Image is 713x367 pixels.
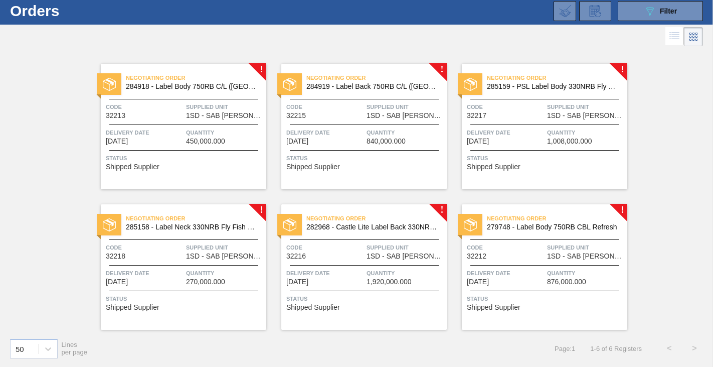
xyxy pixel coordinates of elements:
[186,128,264,138] span: Quantity
[367,128,444,138] span: Quantity
[464,78,477,91] img: status
[286,153,444,163] span: Status
[106,294,264,304] span: Status
[467,138,489,145] span: 09/26/2025
[682,336,707,361] button: >
[106,102,184,112] span: Code
[286,242,364,253] span: Code
[547,128,625,138] span: Quantity
[286,304,340,311] span: Shipped Supplier
[467,102,545,112] span: Code
[665,27,684,46] div: List Vision
[186,138,225,145] span: 450,000.000
[464,218,477,231] img: status
[487,83,619,90] span: 285159 - PSL Label Body 330NRB Fly Fish Lemon PU
[684,27,703,46] div: Card Vision
[467,242,545,253] span: Code
[286,112,306,119] span: 32215
[467,163,520,171] span: Shipped Supplier
[126,83,258,90] span: 284918 - Label Body 750RB C/L (Hogwarts)
[286,278,308,286] span: 09/28/2025
[467,294,625,304] span: Status
[547,112,625,119] span: 1SD - SAB Rosslyn Brewery
[467,268,545,278] span: Delivery Date
[660,7,677,15] span: Filter
[106,278,128,286] span: 09/26/2025
[106,304,159,311] span: Shipped Supplier
[106,268,184,278] span: Delivery Date
[547,242,625,253] span: Supplied Unit
[554,1,576,21] div: Import Order Negotiation
[367,112,444,119] span: 1SD - SAB Rosslyn Brewery
[286,163,340,171] span: Shipped Supplier
[547,268,625,278] span: Quantity
[657,336,682,361] button: <
[467,128,545,138] span: Delivery Date
[306,223,439,231] span: 282968 - Castle Lite Label Back 330NRB Booster 1
[286,268,364,278] span: Delivery Date
[467,153,625,163] span: Status
[590,345,642,352] span: 1 - 6 of 6 Registers
[186,242,264,253] span: Supplied Unit
[467,112,486,119] span: 32217
[186,268,264,278] span: Quantity
[186,102,264,112] span: Supplied Unit
[367,253,444,260] span: 1SD - SAB Rosslyn Brewery
[86,204,266,330] a: !statusNegotiating Order285158 - Label Neck 330NRB Fly Fish Lemon PUCode32218Supplied Unit1SD - S...
[186,278,225,286] span: 270,000.000
[86,64,266,189] a: !statusNegotiating Order284918 - Label Body 750RB C/L ([GEOGRAPHIC_DATA])Code32213Supplied Unit1S...
[106,163,159,171] span: Shipped Supplier
[283,218,296,231] img: status
[106,138,128,145] span: 09/26/2025
[106,153,264,163] span: Status
[306,83,439,90] span: 284919 - Label Back 750RB C/L (Hogwarts)
[467,278,489,286] span: 10/06/2025
[367,278,412,286] span: 1,920,000.000
[186,253,264,260] span: 1SD - SAB Rosslyn Brewery
[467,304,520,311] span: Shipped Supplier
[126,213,266,223] span: Negotiating Order
[487,223,619,231] span: 279748 - Label Body 750RB CBL Refresh
[447,204,627,330] a: !statusNegotiating Order279748 - Label Body 750RB CBL RefreshCode32212Supplied Unit1SD - SAB [PER...
[266,64,447,189] a: !statusNegotiating Order284919 - Label Back 750RB C/L ([GEOGRAPHIC_DATA])Code32215Supplied Unit1S...
[103,78,116,91] img: status
[547,102,625,112] span: Supplied Unit
[10,5,152,17] h1: Orders
[286,294,444,304] span: Status
[367,138,406,145] span: 840,000.000
[62,341,88,356] span: Lines per page
[447,64,627,189] a: !statusNegotiating Order285159 - PSL Label Body 330NRB Fly Fish Lemon PUCode32217Supplied Unit1SD...
[106,253,125,260] span: 32218
[547,253,625,260] span: 1SD - SAB Rosslyn Brewery
[487,73,627,83] span: Negotiating Order
[286,128,364,138] span: Delivery Date
[106,242,184,253] span: Code
[16,344,24,353] div: 50
[106,128,184,138] span: Delivery Date
[103,218,116,231] img: status
[579,1,611,21] div: Order Review Request
[547,138,592,145] span: 1,008,000.000
[266,204,447,330] a: !statusNegotiating Order282968 - Castle Lite Label Back 330NRB Booster 1Code32216Supplied Unit1SD...
[286,102,364,112] span: Code
[367,242,444,253] span: Supplied Unit
[618,1,703,21] button: Filter
[555,345,575,352] span: Page : 1
[283,78,296,91] img: status
[306,73,447,83] span: Negotiating Order
[367,268,444,278] span: Quantity
[286,253,306,260] span: 32216
[547,278,586,286] span: 876,000.000
[106,112,125,119] span: 32213
[126,73,266,83] span: Negotiating Order
[367,102,444,112] span: Supplied Unit
[186,112,264,119] span: 1SD - SAB Rosslyn Brewery
[126,223,258,231] span: 285158 - Label Neck 330NRB Fly Fish Lemon PU
[467,253,486,260] span: 32212
[487,213,627,223] span: Negotiating Order
[306,213,447,223] span: Negotiating Order
[286,138,308,145] span: 09/26/2025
